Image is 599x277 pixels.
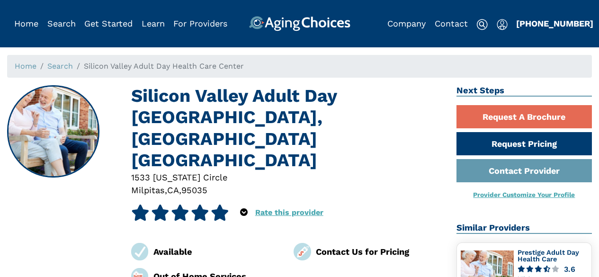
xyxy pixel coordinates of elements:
[84,62,244,71] span: Silicon Valley Adult Day Health Care Center
[179,185,181,195] span: ,
[518,266,588,273] a: 3.6
[497,16,508,31] div: Popover trigger
[456,223,592,234] h2: Similar Providers
[473,191,575,198] a: Provider Customize Your Profile
[518,249,579,263] a: Prestige Adult Day Health Care
[142,18,165,28] a: Learn
[255,208,323,217] a: Rate this provider
[84,18,133,28] a: Get Started
[456,105,592,128] a: Request A Brochure
[316,245,442,258] div: Contact Us for Pricing
[456,85,592,97] h2: Next Steps
[8,86,99,177] img: Silicon Valley Adult Day Health Care Center, Milpitas CA
[7,55,592,78] nav: breadcrumb
[14,18,38,28] a: Home
[497,19,508,30] img: user-icon.svg
[165,185,167,195] span: ,
[564,266,575,273] div: 3.6
[435,18,468,28] a: Contact
[516,18,593,28] a: [PHONE_NUMBER]
[456,132,592,155] a: Request Pricing
[153,245,280,258] div: Available
[240,205,248,221] div: Popover trigger
[47,62,73,71] a: Search
[131,85,442,171] h1: Silicon Valley Adult Day [GEOGRAPHIC_DATA], [GEOGRAPHIC_DATA] [GEOGRAPHIC_DATA]
[173,18,227,28] a: For Providers
[131,171,442,184] div: 1533 [US_STATE] Circle
[47,18,76,28] a: Search
[249,16,350,31] img: AgingChoices
[476,19,488,30] img: search-icon.svg
[387,18,426,28] a: Company
[15,62,36,71] a: Home
[167,185,179,195] span: CA
[181,184,207,197] div: 95035
[456,159,592,182] a: Contact Provider
[47,16,76,31] div: Popover trigger
[131,185,165,195] span: Milpitas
